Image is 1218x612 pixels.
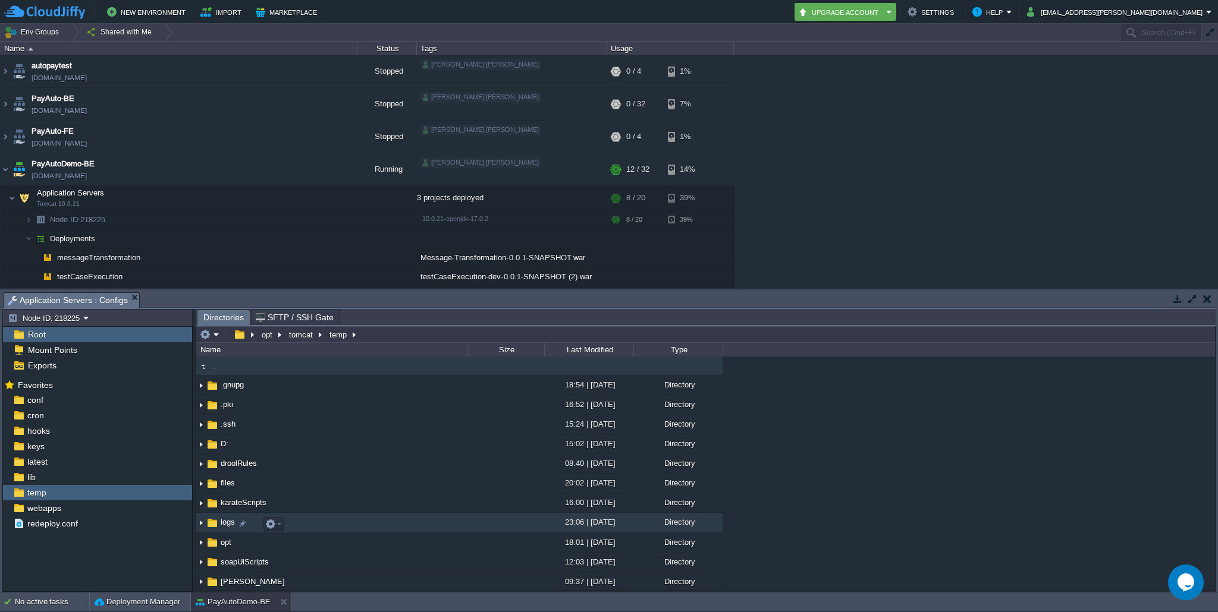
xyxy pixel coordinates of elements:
[972,5,1006,19] button: Help
[633,513,723,531] div: Directory
[287,329,316,340] button: tomcat
[608,42,733,55] div: Usage
[11,153,27,185] img: AMDAwAAAACH5BAEAAAAALAAAAAABAAEAAAICRAEAOw==
[32,286,39,305] img: AMDAwAAAACH5BAEAAAAALAAAAAABAAEAAAICRAEAOw==
[219,439,230,449] span: D:
[49,234,97,244] span: Deployments
[544,376,633,394] div: 18:54 | [DATE]
[420,125,541,135] div: [PERSON_NAME].[PERSON_NAME]
[32,229,49,248] img: AMDAwAAAACH5BAEAAAAALAAAAAABAAEAAAICRAEAOw==
[422,215,488,222] span: 10.0.21-openjdk-17.0.2
[417,186,607,210] div: 3 projects deployed
[15,592,89,611] div: No active tasks
[668,186,707,210] div: 39%
[626,153,649,185] div: 12 / 32
[1,88,10,120] img: AMDAwAAAACH5BAEAAAAALAAAAAABAAEAAAICRAEAOw==
[25,487,48,498] a: temp
[26,345,79,355] a: Mount Points
[417,42,607,55] div: Tags
[668,121,707,153] div: 1%
[25,395,45,405] a: conf
[633,395,723,414] div: Directory
[544,493,633,512] div: 16:00 | [DATE]
[32,60,72,72] a: autopaytest
[32,137,87,149] a: [DOMAIN_NAME]
[32,72,87,84] a: [DOMAIN_NAME]
[357,88,417,120] div: Stopped
[219,537,233,547] a: opt
[633,474,723,492] div: Directory
[39,267,56,286] img: AMDAwAAAACH5BAEAAAAALAAAAAABAAEAAAICRAEAOw==
[25,503,63,513] a: webapps
[206,458,219,471] img: AMDAwAAAACH5BAEAAAAALAAAAAABAAEAAAICRAEAOw==
[209,361,218,371] a: ..
[203,310,244,325] span: Directories
[25,410,46,421] a: cron
[798,5,883,19] button: Upgrade Account
[1027,5,1206,19] button: [EMAIL_ADDRESS][PERSON_NAME][DOMAIN_NAME]
[357,121,417,153] div: Stopped
[1,42,357,55] div: Name
[417,286,607,305] div: autoverify-0.0.1-SNAPSHOT.war
[49,214,107,225] a: Node ID:218225
[200,5,245,19] button: Import
[39,248,56,267] img: AMDAwAAAACH5BAEAAAAALAAAAAABAAEAAAICRAEAOw==
[626,186,645,210] div: 8 / 20
[49,214,107,225] span: 218225
[50,215,80,224] span: Node ID:
[908,5,958,19] button: Settings
[206,477,219,490] img: AMDAwAAAACH5BAEAAAAALAAAAAABAAEAAAICRAEAOw==
[196,534,206,552] img: AMDAwAAAACH5BAEAAAAALAAAAAABAAEAAAICRAEAOw==
[32,125,74,137] a: PayAuto-FE
[107,5,189,19] button: New Environment
[1,55,10,87] img: AMDAwAAAACH5BAEAAAAALAAAAAABAAEAAAICRAEAOw==
[56,253,142,263] a: messageTransformation
[196,596,271,608] button: PayAutoDemo-BE
[206,399,219,412] img: AMDAwAAAACH5BAEAAAAALAAAAAABAAEAAAICRAEAOw==
[25,456,49,467] a: latest
[219,576,287,586] span: [PERSON_NAME]
[196,474,206,493] img: AMDAwAAAACH5BAEAAAAALAAAAAABAAEAAAICRAEAOw==
[56,272,124,282] a: testCaseExecution
[206,516,219,529] img: AMDAwAAAACH5BAEAAAAALAAAAAABAAEAAAICRAEAOw==
[219,517,237,527] a: logs
[544,395,633,414] div: 16:52 | [DATE]
[668,88,707,120] div: 7%
[196,376,206,395] img: AMDAwAAAACH5BAEAAAAALAAAAAABAAEAAAICRAEAOw==
[1,153,10,185] img: AMDAwAAAACH5BAEAAAAALAAAAAABAAEAAAICRAEAOw==
[32,93,74,105] a: PayAuto-BE
[219,497,268,507] span: karateScripts
[219,458,259,468] a: droolRules
[219,478,237,488] a: files
[633,434,723,453] div: Directory
[15,380,55,390] span: Favorites
[206,497,219,510] img: AMDAwAAAACH5BAEAAAAALAAAAAABAAEAAAICRAEAOw==
[196,326,1215,343] input: Click to enter the path
[196,514,206,532] img: AMDAwAAAACH5BAEAAAAALAAAAAABAAEAAAICRAEAOw==
[633,376,723,394] div: Directory
[544,474,633,492] div: 20:02 | [DATE]
[206,379,219,392] img: AMDAwAAAACH5BAEAAAAALAAAAAABAAEAAAICRAEAOw==
[8,186,15,210] img: AMDAwAAAACH5BAEAAAAALAAAAAABAAEAAAICRAEAOw==
[420,59,541,70] div: [PERSON_NAME].[PERSON_NAME]
[26,360,58,371] span: Exports
[328,329,350,340] button: temp
[11,121,27,153] img: AMDAwAAAACH5BAEAAAAALAAAAAABAAEAAAICRAEAOw==
[544,454,633,472] div: 08:40 | [DATE]
[26,329,48,340] a: Root
[626,210,642,229] div: 8 / 20
[219,419,237,429] a: .ssh
[256,310,334,324] span: SFTP / SSH Gate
